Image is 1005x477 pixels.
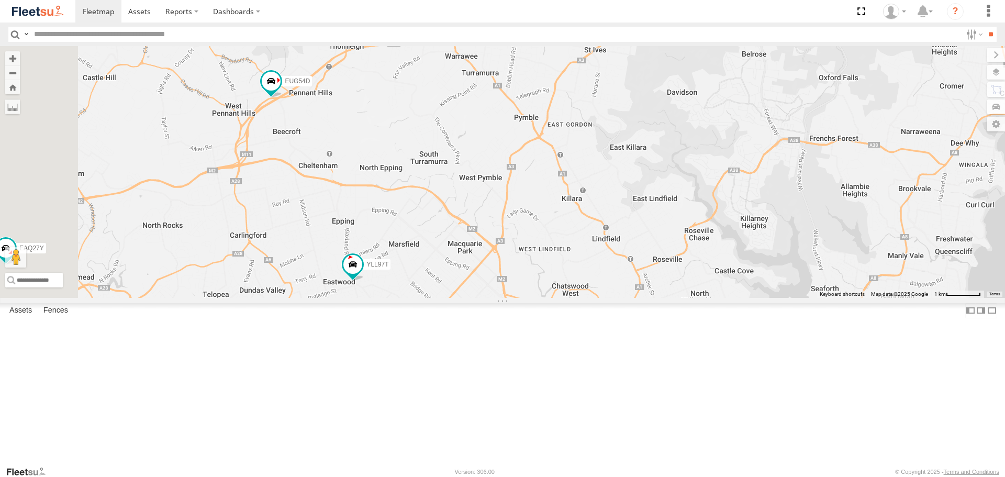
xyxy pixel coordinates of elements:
[5,99,20,114] label: Measure
[944,469,999,475] a: Terms and Conditions
[285,78,310,85] span: EUG54D
[5,51,20,65] button: Zoom in
[987,117,1005,131] label: Map Settings
[965,303,976,318] label: Dock Summary Table to the Left
[5,247,26,268] button: Drag Pegman onto the map to open Street View
[871,291,928,297] span: Map data ©2025 Google
[931,291,984,298] button: Map scale: 1 km per 63 pixels
[934,291,946,297] span: 1 km
[366,261,388,268] span: YLL97T
[6,467,54,477] a: Visit our Website
[5,65,20,80] button: Zoom out
[820,291,865,298] button: Keyboard shortcuts
[947,3,964,20] i: ?
[895,469,999,475] div: © Copyright 2025 -
[10,4,65,18] img: fleetsu-logo-horizontal.svg
[4,304,37,318] label: Assets
[989,292,1000,296] a: Terms (opens in new tab)
[19,245,44,252] span: EAQ27Y
[455,469,495,475] div: Version: 306.00
[987,303,997,318] label: Hide Summary Table
[962,27,985,42] label: Search Filter Options
[5,80,20,94] button: Zoom Home
[976,303,986,318] label: Dock Summary Table to the Right
[879,4,910,19] div: Piers Hill
[22,27,30,42] label: Search Query
[38,304,73,318] label: Fences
